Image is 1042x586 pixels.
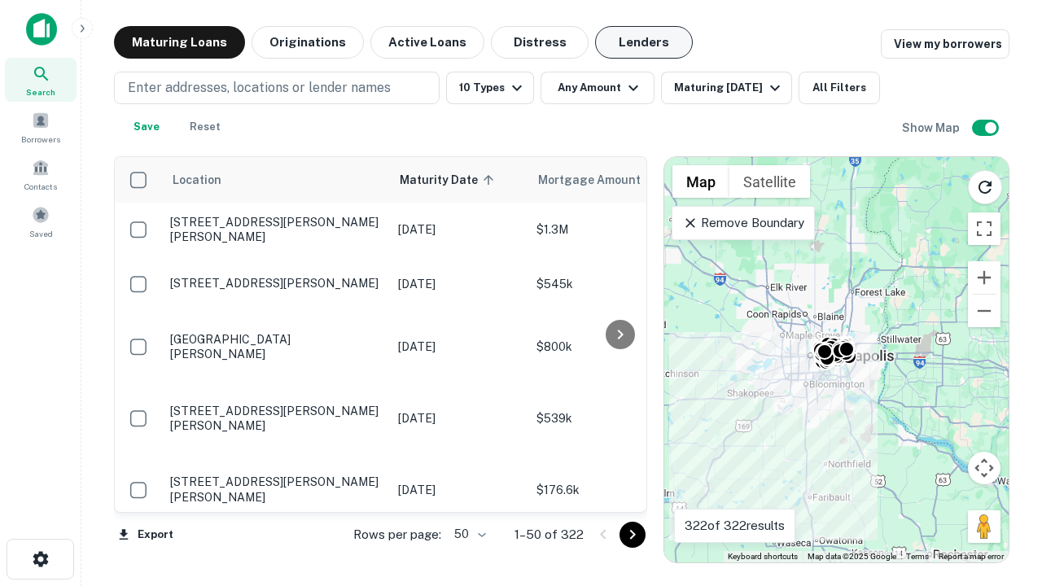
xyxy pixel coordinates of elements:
p: [DATE] [398,275,520,293]
p: [STREET_ADDRESS][PERSON_NAME][PERSON_NAME] [170,215,382,244]
a: Open this area in Google Maps (opens a new window) [668,541,722,562]
button: Reload search area [968,170,1002,204]
p: [STREET_ADDRESS][PERSON_NAME] [170,276,382,291]
button: Maturing [DATE] [661,72,792,104]
button: Originations [252,26,364,59]
button: 10 Types [446,72,534,104]
span: Location [172,170,221,190]
button: Keyboard shortcuts [728,551,798,562]
button: Go to next page [620,522,646,548]
p: [STREET_ADDRESS][PERSON_NAME][PERSON_NAME] [170,474,382,504]
p: [STREET_ADDRESS][PERSON_NAME][PERSON_NAME] [170,404,382,433]
iframe: Chat Widget [961,404,1042,482]
button: Active Loans [370,26,484,59]
button: Export [114,523,177,547]
button: All Filters [799,72,880,104]
p: Rows per page: [353,525,441,544]
span: Borrowers [21,133,60,146]
img: capitalize-icon.png [26,13,57,46]
button: Maturing Loans [114,26,245,59]
a: Report a map error [939,552,1004,561]
a: Contacts [5,152,77,196]
button: Distress [491,26,589,59]
button: Toggle fullscreen view [968,212,1000,245]
a: Terms (opens in new tab) [906,552,929,561]
span: Map data ©2025 Google [808,552,896,561]
a: Search [5,58,77,102]
button: Show street map [672,165,729,198]
span: Mortgage Amount [538,170,662,190]
button: Show satellite imagery [729,165,810,198]
p: [DATE] [398,338,520,356]
p: [DATE] [398,409,520,427]
p: $545k [536,275,699,293]
button: Save your search to get updates of matches that match your search criteria. [120,111,173,143]
p: $800k [536,338,699,356]
button: Drag Pegman onto the map to open Street View [968,510,1000,543]
img: Google [668,541,722,562]
h6: Show Map [902,119,962,137]
button: Zoom in [968,261,1000,294]
div: 0 0 [664,157,1009,562]
p: $539k [536,409,699,427]
p: $1.3M [536,221,699,238]
p: [GEOGRAPHIC_DATA][PERSON_NAME] [170,332,382,361]
th: Location [162,157,390,203]
p: Remove Boundary [682,213,803,233]
a: Saved [5,199,77,243]
p: 322 of 322 results [685,516,785,536]
button: Zoom out [968,295,1000,327]
p: [DATE] [398,221,520,238]
div: 50 [448,523,488,546]
span: Search [26,85,55,98]
p: [DATE] [398,481,520,499]
th: Mortgage Amount [528,157,707,203]
div: Maturing [DATE] [674,78,785,98]
span: Saved [29,227,53,240]
button: Any Amount [541,72,655,104]
th: Maturity Date [390,157,528,203]
p: Enter addresses, locations or lender names [128,78,391,98]
p: 1–50 of 322 [514,525,584,544]
button: Enter addresses, locations or lender names [114,72,440,104]
button: Lenders [595,26,693,59]
p: $176.6k [536,481,699,499]
span: Maturity Date [400,170,499,190]
a: View my borrowers [881,29,1009,59]
a: Borrowers [5,105,77,149]
span: Contacts [24,180,57,193]
button: Reset [179,111,231,143]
